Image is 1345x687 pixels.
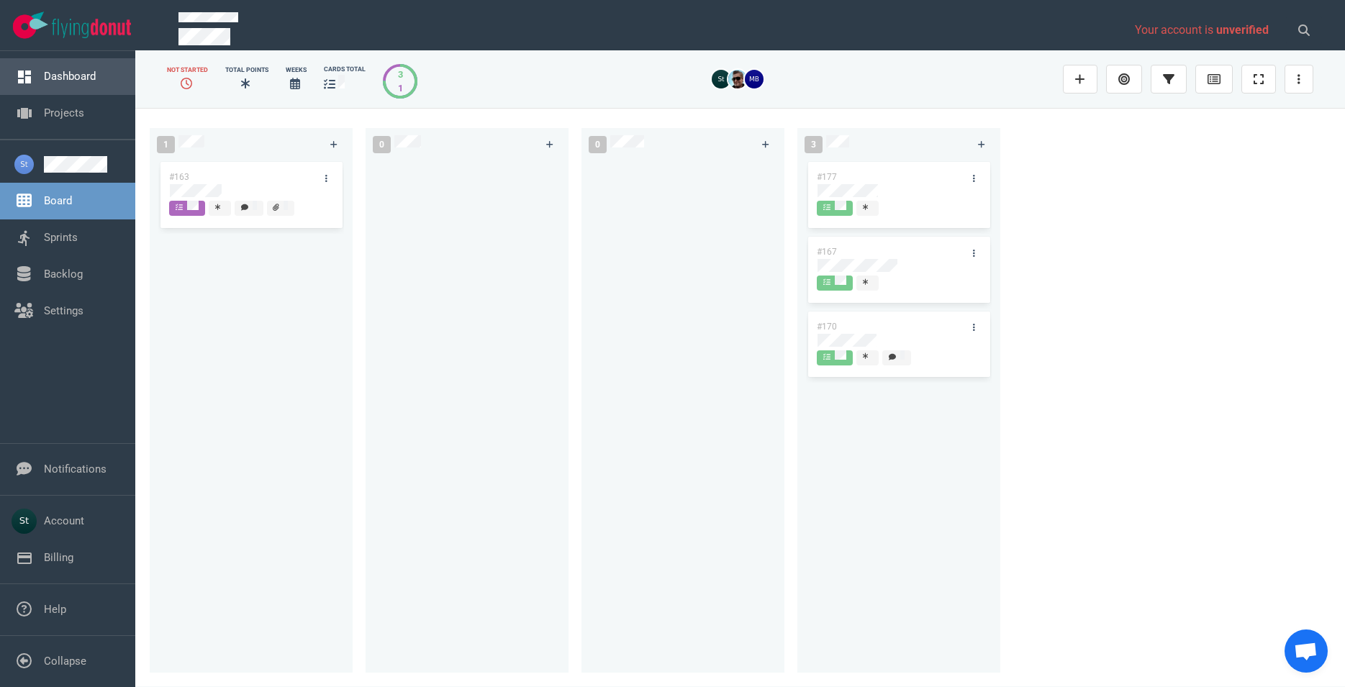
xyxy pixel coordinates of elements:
[373,136,391,153] span: 0
[44,106,84,119] a: Projects
[817,172,837,182] a: #177
[44,463,107,476] a: Notifications
[286,65,307,75] div: Weeks
[44,655,86,668] a: Collapse
[169,172,189,182] a: #163
[589,136,607,153] span: 0
[398,81,403,95] div: 1
[157,136,175,153] span: 1
[398,68,403,81] div: 3
[1135,23,1269,37] span: Your account is
[44,193,124,209] span: Board
[44,231,78,244] a: Sprints
[225,65,268,75] div: Total Points
[44,304,83,317] a: Settings
[712,70,730,88] img: 26
[44,514,84,527] a: Account
[44,603,66,616] a: Help
[817,247,837,257] a: #167
[44,70,96,83] a: Dashboard
[1216,23,1269,37] span: unverified
[805,136,823,153] span: 3
[817,322,837,332] a: #170
[167,65,208,75] div: Not Started
[44,268,83,281] a: Backlog
[728,70,747,88] img: 26
[1285,629,1328,673] div: Open chat
[745,70,764,88] img: 26
[44,551,73,564] a: Billing
[52,19,131,38] img: Flying Donut text logo
[324,65,366,74] div: cards total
